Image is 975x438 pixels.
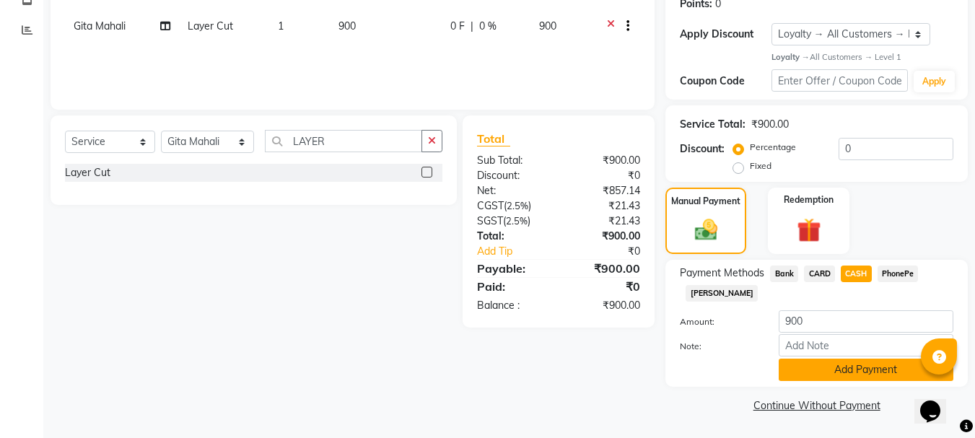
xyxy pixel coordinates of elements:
span: CARD [804,266,835,282]
div: ₹21.43 [559,198,651,214]
input: Search or Scan [265,130,423,152]
img: _cash.svg [688,216,725,242]
div: Paid: [466,278,559,295]
div: Discount: [680,141,725,157]
div: ( ) [466,198,559,214]
div: ₹900.00 [559,153,651,168]
div: ₹0 [574,244,652,259]
span: Total [477,131,510,146]
div: ₹900.00 [751,117,789,132]
div: Coupon Code [680,74,771,89]
div: Balance : [466,298,559,313]
div: ₹900.00 [559,260,651,277]
span: 0 % [479,19,497,34]
a: Add Tip [466,244,574,259]
label: Fixed [750,159,771,172]
label: Redemption [784,193,834,206]
div: Total: [466,229,559,244]
div: ₹21.43 [559,214,651,229]
a: Continue Without Payment [668,398,965,413]
div: ₹900.00 [559,229,651,244]
input: Add Note [779,334,953,356]
button: Add Payment [779,359,953,381]
img: _gift.svg [790,215,828,245]
span: PhonePe [878,266,919,282]
span: CASH [841,266,872,282]
span: | [471,19,473,34]
span: 2.5% [506,215,528,227]
span: Gita Mahali [74,19,126,32]
div: Discount: [466,168,559,183]
label: Amount: [669,315,767,328]
div: ₹0 [559,278,651,295]
div: ₹900.00 [559,298,651,313]
label: Percentage [750,141,796,154]
input: Enter Offer / Coupon Code [771,69,908,92]
span: Payment Methods [680,266,764,281]
span: SGST [477,214,503,227]
label: Manual Payment [671,195,740,208]
span: 900 [338,19,356,32]
div: ₹857.14 [559,183,651,198]
span: 2.5% [507,200,528,211]
input: Amount [779,310,953,333]
div: Sub Total: [466,153,559,168]
div: Layer Cut [65,165,110,180]
button: Apply [914,71,955,92]
div: ₹0 [559,168,651,183]
div: Apply Discount [680,27,771,42]
label: Note: [669,340,767,353]
span: 1 [278,19,284,32]
span: CGST [477,199,504,212]
span: [PERSON_NAME] [686,285,758,302]
iframe: chat widget [914,380,961,424]
span: Bank [770,266,798,282]
span: 900 [539,19,556,32]
span: Layer Cut [188,19,233,32]
div: Net: [466,183,559,198]
div: ( ) [466,214,559,229]
span: 0 F [450,19,465,34]
div: Payable: [466,260,559,277]
div: Service Total: [680,117,746,132]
